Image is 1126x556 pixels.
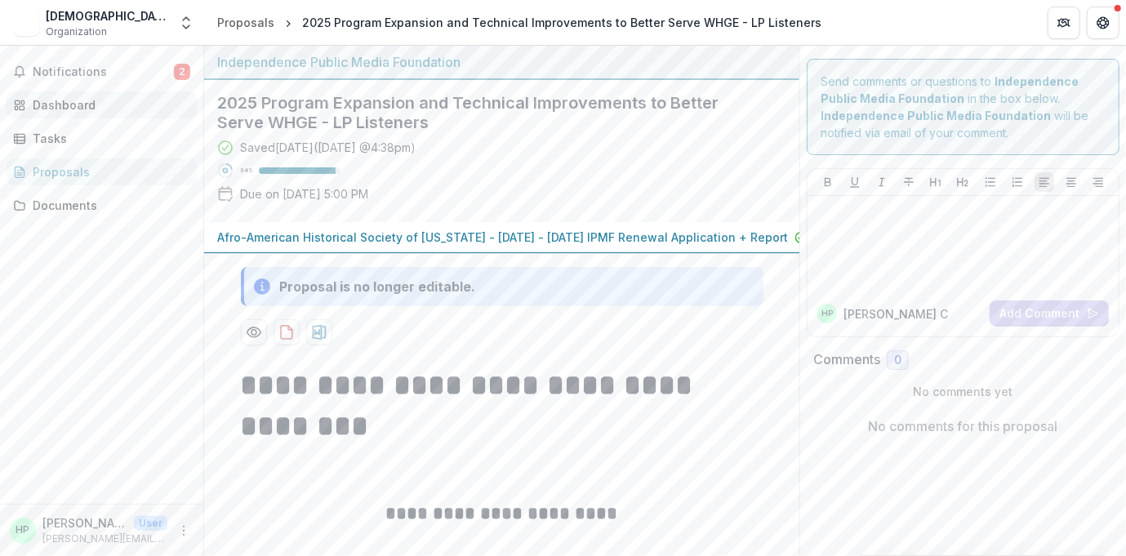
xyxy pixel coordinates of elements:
button: Heading 1 [926,172,946,192]
a: Tasks [7,125,197,152]
button: More [174,521,194,540]
button: Open entity switcher [175,7,198,39]
strong: Independence Public Media Foundation [821,109,1051,122]
button: Preview bb4bf602-c24a-4705-8b6f-810234457703-0.pdf [241,319,267,345]
button: Ordered List [1008,172,1027,192]
button: Heading 2 [953,172,972,192]
nav: breadcrumb [211,11,828,34]
div: Harmon Carey, Ph.D. [821,309,833,318]
div: Dashboard [33,96,184,113]
h2: 2025 Program Expansion and Technical Improvements to Better Serve WHGE - LP Listeners [217,93,760,132]
div: 2025 Program Expansion and Technical Improvements to Better Serve WHGE - LP Listeners [302,14,821,31]
button: download-proposal [274,319,300,345]
button: Bold [818,172,838,192]
span: Notifications [33,65,174,79]
div: Proposal is no longer editable. [280,277,476,296]
a: Proposals [211,11,281,34]
a: Proposals [7,158,197,185]
button: Underline [845,172,865,192]
p: 94 % [240,165,252,176]
a: Documents [7,192,197,219]
button: Strike [899,172,919,192]
div: Documents [33,197,184,214]
img: Afro-American Historical and Genealogical Society [13,10,39,36]
a: Dashboard [7,91,197,118]
p: No comments for this proposal [869,416,1058,436]
div: Independence Public Media Foundation [217,52,786,72]
p: No comments yet [813,383,1113,400]
div: Send comments or questions to in the box below. will be notified via email of your comment. [807,59,1119,155]
button: Get Help [1087,7,1119,39]
p: [PERSON_NAME], Ph.D. [42,514,127,532]
div: Harmon Carey, Ph.D. [16,525,30,536]
p: [PERSON_NAME][EMAIL_ADDRESS][PERSON_NAME][DOMAIN_NAME] [42,532,167,546]
button: Align Right [1088,172,1108,192]
span: Organization [46,24,107,39]
div: [DEMOGRAPHIC_DATA] Historical and Genealogical Society [46,7,168,24]
p: Afro-American Historical Society of [US_STATE] - [DATE] - [DATE] IPMF Renewal Application + Report [217,229,788,246]
span: 2 [174,64,190,80]
button: Align Left [1035,172,1054,192]
span: 0 [894,354,901,367]
button: download-proposal [306,319,332,345]
button: Italicize [872,172,892,192]
button: Align Center [1061,172,1081,192]
button: Notifications2 [7,59,197,85]
button: Add Comment [990,300,1109,327]
div: Tasks [33,130,184,147]
div: Proposals [217,14,274,31]
button: Bullet List [981,172,1000,192]
button: Partners [1048,7,1080,39]
p: Due on [DATE] 5:00 PM [240,185,368,202]
h2: Comments [813,352,880,367]
div: Proposals [33,163,184,180]
div: Saved [DATE] ( [DATE] @ 4:38pm ) [240,139,416,156]
p: [PERSON_NAME] C [843,305,948,322]
p: User [134,516,167,531]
